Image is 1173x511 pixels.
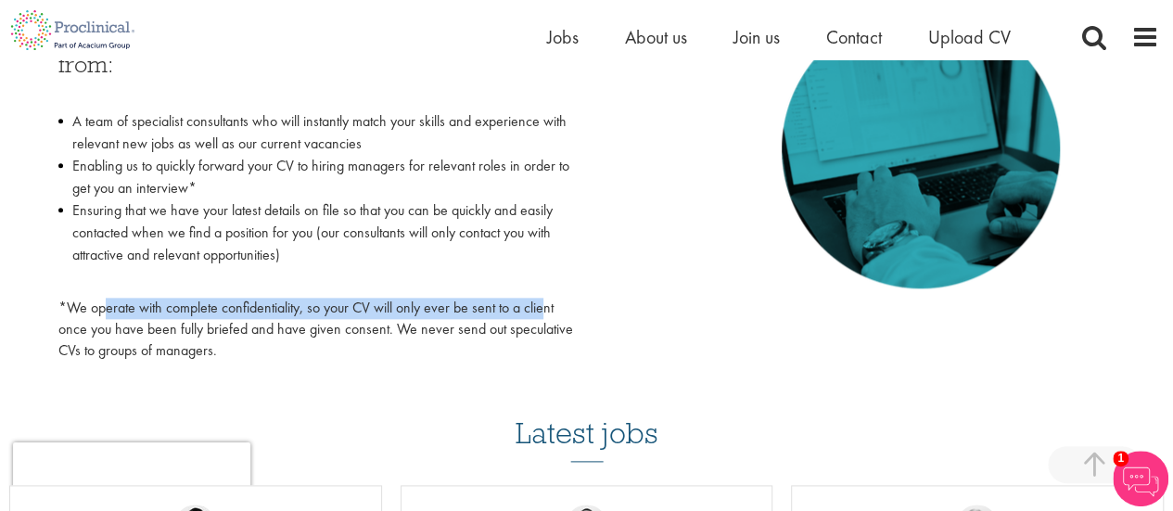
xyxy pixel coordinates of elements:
[516,371,658,462] h3: Latest jobs
[58,28,573,101] h3: By sending us your latest CV you will benefit from:
[58,199,573,288] li: Ensuring that we have your latest details on file so that you can be quickly and easily contacted...
[58,110,573,155] li: A team of specialist consultants who will instantly match your skills and experience with relevan...
[58,298,573,362] p: *We operate with complete confidentiality, so your CV will only ever be sent to a client once you...
[1113,451,1128,466] span: 1
[1113,451,1168,506] img: Chatbot
[58,155,573,199] li: Enabling us to quickly forward your CV to hiring managers for relevant roles in order to get you ...
[547,25,579,49] a: Jobs
[625,25,687,49] a: About us
[733,25,780,49] a: Join us
[826,25,882,49] a: Contact
[928,25,1011,49] a: Upload CV
[13,442,250,498] iframe: reCAPTCHA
